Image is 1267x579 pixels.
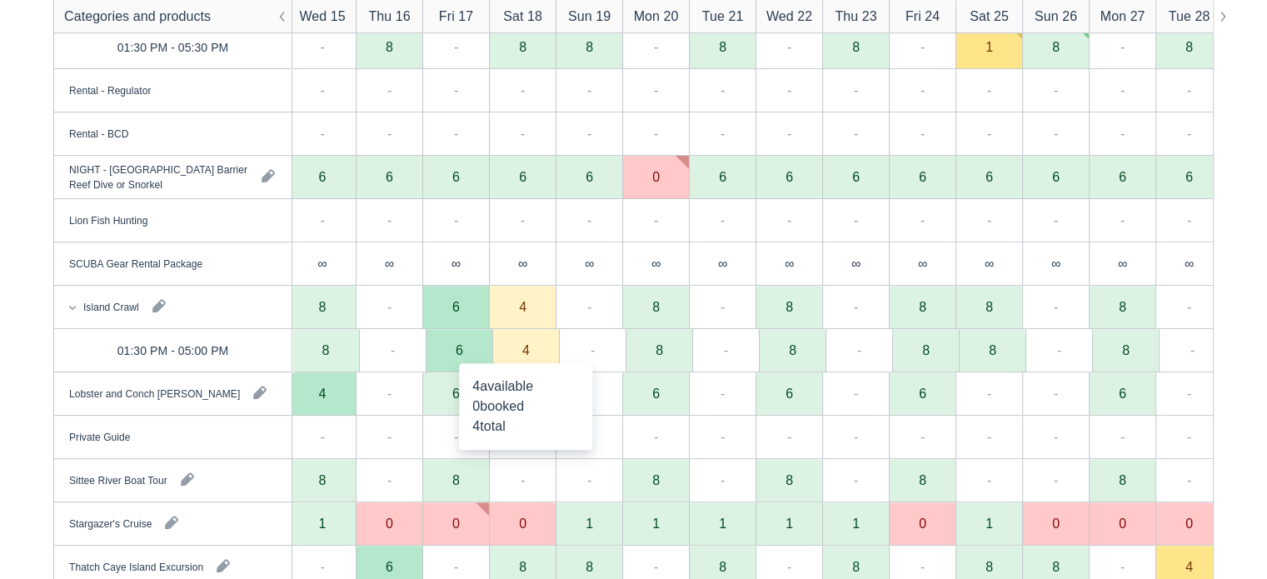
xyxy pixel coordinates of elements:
[759,329,826,372] div: 8
[654,123,658,143] div: -
[786,170,793,183] div: 6
[385,257,394,270] div: ∞
[785,257,794,270] div: ∞
[721,123,725,143] div: -
[920,427,925,447] div: -
[492,329,559,372] div: 4
[689,156,756,199] div: 6
[556,502,622,546] div: 1
[721,383,725,403] div: -
[356,156,422,199] div: 6
[654,210,658,230] div: -
[1035,7,1077,27] div: Sun 26
[472,419,480,433] span: 4
[519,40,526,53] div: 8
[585,257,594,270] div: ∞
[519,300,526,313] div: 4
[786,517,793,530] div: 1
[472,417,579,437] div: total
[955,242,1022,286] div: ∞
[1092,329,1159,372] div: 8
[387,427,392,447] div: -
[1089,242,1155,286] div: ∞
[987,123,991,143] div: -
[387,80,392,100] div: -
[289,156,356,199] div: 6
[83,299,139,314] div: Island Crawl
[985,300,993,313] div: 8
[289,372,356,416] div: 4
[959,329,1025,372] div: 8
[1185,170,1193,183] div: 6
[1054,427,1058,447] div: -
[654,557,658,577] div: -
[1169,7,1210,27] div: Tue 28
[1120,427,1125,447] div: -
[787,427,791,447] div: -
[1054,470,1058,490] div: -
[919,387,926,400] div: 6
[289,459,356,502] div: 8
[786,387,793,400] div: 6
[852,170,860,183] div: 6
[689,502,756,546] div: 1
[905,7,940,27] div: Fri 24
[1089,156,1155,199] div: 6
[721,427,725,447] div: -
[472,397,579,417] div: booked
[1185,560,1193,573] div: 4
[1187,210,1191,230] div: -
[1089,372,1155,416] div: 6
[920,80,925,100] div: -
[489,156,556,199] div: 6
[1185,40,1193,53] div: 8
[1155,156,1222,199] div: 6
[521,123,525,143] div: -
[654,427,658,447] div: -
[1054,80,1058,100] div: -
[854,123,858,143] div: -
[1118,257,1127,270] div: ∞
[320,427,324,447] div: -
[1120,123,1125,143] div: -
[1155,502,1222,546] div: 0
[556,242,622,286] div: ∞
[622,372,689,416] div: 6
[422,372,489,416] div: 6
[322,343,330,357] div: 8
[970,7,1009,27] div: Sat 25
[518,257,527,270] div: ∞
[889,372,955,416] div: 6
[320,557,324,577] div: -
[987,427,991,447] div: -
[439,7,473,27] div: Fri 17
[1119,170,1126,183] div: 6
[289,502,356,546] div: 1
[69,516,152,531] div: Stargazer's Cruise
[719,560,726,573] div: 8
[1119,473,1126,487] div: 8
[1100,7,1145,27] div: Mon 27
[920,123,925,143] div: -
[117,37,229,57] div: 01:30 PM - 05:30 PM
[522,343,530,357] div: 4
[452,387,460,400] div: 6
[985,40,993,53] div: 1
[319,300,327,313] div: 8
[920,37,925,57] div: -
[472,377,579,397] div: available
[854,427,858,447] div: -
[69,386,240,401] div: Lobster and Conch [PERSON_NAME]
[1155,242,1222,286] div: ∞
[454,123,458,143] div: -
[622,459,689,502] div: 8
[320,80,324,100] div: -
[852,560,860,573] div: 8
[1119,517,1126,530] div: 0
[454,80,458,100] div: -
[489,26,556,69] div: 8
[955,156,1022,199] div: 6
[1052,560,1060,573] div: 8
[387,383,392,403] div: -
[756,459,822,502] div: 8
